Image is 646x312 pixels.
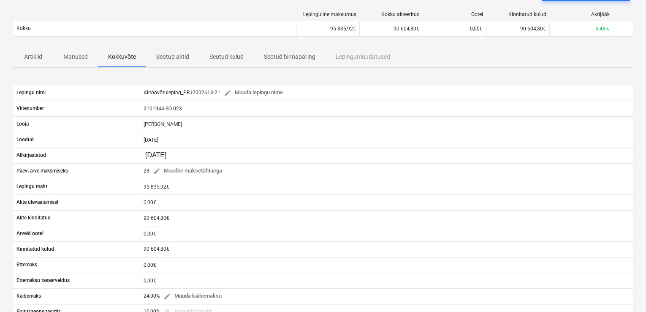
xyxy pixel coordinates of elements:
p: Kokku [16,25,31,32]
span: 90 604,80€ [394,26,419,32]
p: Artiklid [23,52,43,61]
p: Akte ülevaatamisel [16,199,58,206]
p: Seotud kulud [209,52,244,61]
div: 0,00€ [140,258,633,272]
p: Looja [16,120,29,128]
div: Ootel [426,11,483,17]
div: Kokku akteeritud [363,11,420,17]
div: Aktijääk [553,11,610,17]
p: Kokkuvõte [108,52,136,61]
div: 0,00€ [140,227,633,241]
p: Seotud hinnapäring [264,52,315,61]
p: Ettemaksu tasaarveldus [16,277,70,284]
span: 5,46% [595,26,609,32]
p: Lepingu maht [16,183,47,190]
div: 95 835,92€ [140,180,633,194]
p: 90 604,80€ [144,246,169,253]
button: Muuda käibemaksu [160,290,225,303]
div: 24,00% [144,290,225,303]
p: Allkirjastatud [16,152,46,159]
div: 0,00€ [140,274,633,287]
p: Kinnitatud kulud [16,246,54,253]
p: Seotud aktid [156,52,189,61]
div: 95 835,92€ [296,22,359,36]
input: Muuda [144,150,183,161]
span: edit [153,167,160,175]
div: 0,00€ [140,196,633,209]
p: Viitenumber [16,105,44,112]
button: Muudke maksetähtaega [149,164,225,178]
div: 90 604,80€ [140,211,633,225]
div: Kinnitatud kulud [490,11,546,17]
p: Käibemaks [16,293,41,300]
button: Muuda lepingu nime [220,86,286,99]
span: Muuda käibemaksu [163,291,222,301]
span: Muuda lepingu nime [224,88,283,98]
p: Arveid ootel [16,230,43,237]
span: 0,00€ [470,26,483,32]
span: 90 604,80€ [520,26,546,32]
div: [PERSON_NAME] [140,118,633,131]
div: 2101944-SO-023 [140,102,633,115]
div: Alltöövõtuleping_PRJ2002614-21 [144,86,286,99]
p: Akte kinnitatud [16,214,51,222]
p: Manused [63,52,88,61]
span: edit [224,89,231,97]
p: Ettemaks [16,261,37,268]
p: Loodud [16,136,34,143]
p: Lepingu nimi [16,89,46,96]
p: Päevi arve maksmiseks [16,167,68,175]
iframe: Chat Widget [604,271,646,312]
div: Lepinguline maksumus [300,11,356,17]
div: 28 [144,164,225,178]
div: [DATE] [140,133,633,147]
span: Muudke maksetähtaega [153,166,222,176]
span: edit [163,293,171,300]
